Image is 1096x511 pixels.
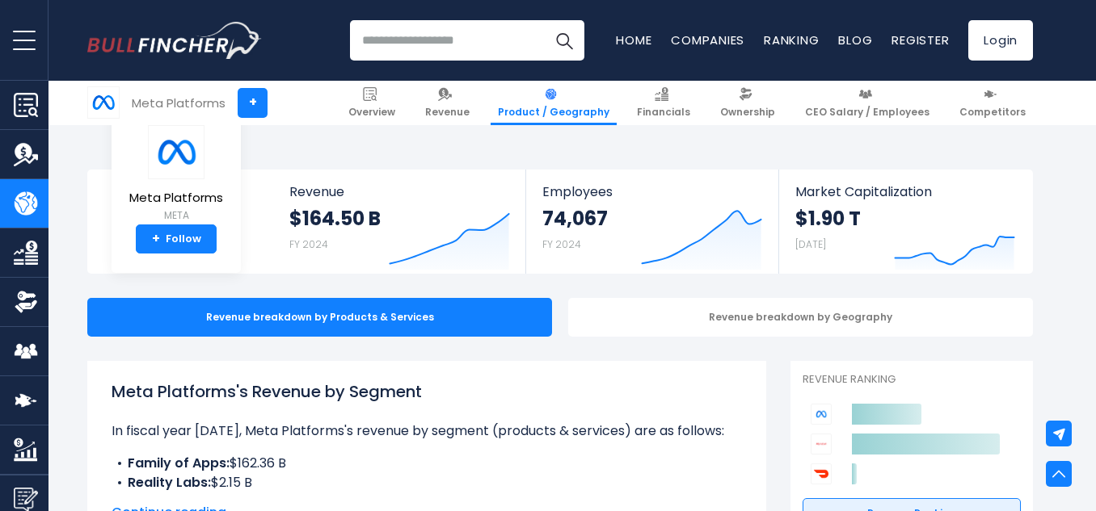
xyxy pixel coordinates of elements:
[892,31,949,48] a: Register
[152,232,160,246] strong: +
[671,31,744,48] a: Companies
[542,184,761,199] span: Employees
[952,81,1033,125] a: Competitors
[129,191,223,205] span: Meta Platforms
[136,224,217,253] a: +Follow
[498,106,609,119] span: Product / Geography
[148,125,204,179] img: META logo
[87,298,552,337] div: Revenue breakdown by Products & Services
[128,473,211,492] b: Reality Labs:
[630,81,698,125] a: Financials
[968,20,1033,61] a: Login
[112,473,742,492] li: $2.15 B
[838,31,872,48] a: Blog
[616,31,651,48] a: Home
[87,22,261,59] a: Go to homepage
[542,206,608,231] strong: 74,067
[713,81,782,125] a: Ownership
[803,373,1021,387] p: Revenue Ranking
[348,106,395,119] span: Overview
[811,463,832,484] img: DoorDash competitors logo
[795,184,1015,199] span: Market Capitalization
[289,237,328,251] small: FY 2024
[238,88,268,118] a: +
[811,434,832,454] img: Alphabet competitors logo
[779,170,1031,274] a: Market Capitalization $1.90 T [DATE]
[795,206,861,231] strong: $1.90 T
[87,22,262,59] img: Bullfincher logo
[959,106,1026,119] span: Competitors
[132,94,226,112] div: Meta Platforms
[798,81,937,125] a: CEO Salary / Employees
[289,184,510,199] span: Revenue
[526,170,778,274] a: Employees 74,067 FY 2024
[764,31,819,48] a: Ranking
[112,379,742,404] h1: Meta Platforms's Revenue by Segment
[128,454,230,472] b: Family of Apps:
[491,81,617,125] a: Product / Geography
[720,106,775,119] span: Ownership
[805,106,929,119] span: CEO Salary / Employees
[637,106,690,119] span: Financials
[542,237,581,251] small: FY 2024
[88,87,119,118] img: META logo
[425,106,470,119] span: Revenue
[811,404,832,425] img: Meta Platforms competitors logo
[129,124,224,225] a: Meta Platforms META
[341,81,403,125] a: Overview
[273,170,526,274] a: Revenue $164.50 B FY 2024
[112,421,742,441] p: In fiscal year [DATE], Meta Platforms's revenue by segment (products & services) are as follows:
[129,208,223,223] small: META
[568,298,1033,337] div: Revenue breakdown by Geography
[418,81,477,125] a: Revenue
[14,290,38,314] img: Ownership
[112,454,742,473] li: $162.36 B
[544,20,584,61] button: Search
[289,206,381,231] strong: $164.50 B
[795,237,826,251] small: [DATE]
